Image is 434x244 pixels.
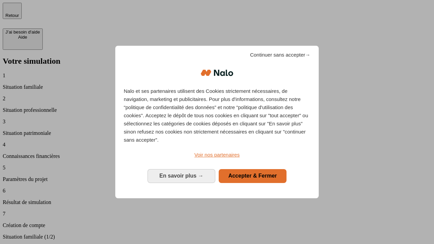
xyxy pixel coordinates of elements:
button: En savoir plus: Configurer vos consentements [147,169,215,183]
span: Continuer sans accepter→ [250,51,310,59]
span: Accepter & Fermer [228,173,277,179]
span: En savoir plus → [159,173,203,179]
span: Voir nos partenaires [194,152,239,158]
img: Logo [201,63,233,83]
div: Bienvenue chez Nalo Gestion du consentement [115,46,319,198]
a: Voir nos partenaires [124,151,310,159]
p: Nalo et ses partenaires utilisent des Cookies strictement nécessaires, de navigation, marketing e... [124,87,310,144]
button: Accepter & Fermer: Accepter notre traitement des données et fermer [219,169,287,183]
